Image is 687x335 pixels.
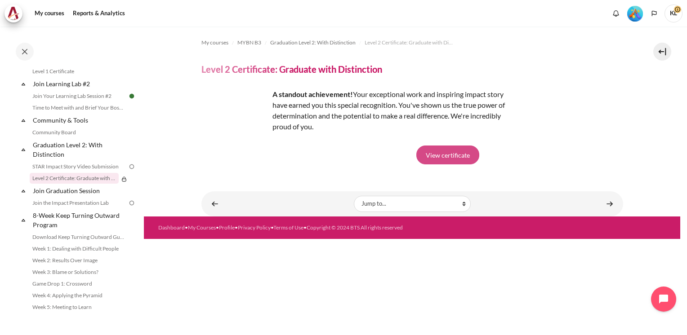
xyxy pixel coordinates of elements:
[365,39,455,47] span: Level 2 Certificate: Graduate with Distinction
[19,116,28,125] span: Collapse
[30,255,128,266] a: Week 2: Results Over Image
[128,199,136,207] img: To do
[201,63,382,75] h4: Level 2 Certificate: Graduate with Distinction
[31,4,67,22] a: My courses
[30,91,128,101] a: Join Your Learning Lab Session #2
[219,224,235,231] a: Profile
[30,267,128,278] a: Week 3: Blame or Solutions?
[144,26,680,216] section: Content
[30,278,128,289] a: Game Drop 1: Crossword
[128,92,136,100] img: Done
[30,161,128,172] a: STAR Impact Story Video Submission
[624,5,647,22] a: Level #5
[30,102,128,113] a: Time to Meet with and Brief Your Boss #2
[201,39,228,47] span: My courses
[30,290,128,301] a: Week 4: Applying the Pyramid
[601,195,619,212] a: Join the Impact Presentation Lab ►
[30,66,128,77] a: Level 1 Certificate
[30,243,128,254] a: Week 1: Dealing with Difficult People
[30,173,119,184] a: Level 2 Certificate: Graduate with Distinction
[270,39,356,47] span: Graduation Level 2: With Distinction
[627,5,643,22] div: Level #5
[31,139,128,160] a: Graduation Level 2: With Distinction
[4,4,27,22] a: Architeck Architeck
[158,224,185,231] a: Dashboard
[307,224,403,231] a: Copyright © 2024 BTS All rights reserved
[201,89,269,156] img: fxvh
[30,302,128,313] a: Week 5: Meeting to Learn
[647,7,661,20] button: Languages
[128,163,136,171] img: To do
[19,79,28,88] span: Collapse
[30,127,128,138] a: Community Board
[416,145,479,164] a: View certificate
[201,89,516,132] div: Your exceptional work and inspiring impact story have earned you this special recognition. You've...
[201,37,228,48] a: My courses
[30,232,128,242] a: Download Keep Turning Outward Guide
[19,216,28,225] span: Collapse
[665,4,683,22] a: User menu
[609,7,623,20] div: Show notification window with no new notifications
[31,209,128,231] a: 8-Week Keep Turning Outward Program
[31,78,128,90] a: Join Learning Lab #2
[237,37,261,48] a: MYBN B3
[206,195,224,212] a: ◄ STAR Impact Story Video Submission
[365,37,455,48] a: Level 2 Certificate: Graduate with Distinction
[238,224,271,231] a: Privacy Policy
[188,224,216,231] a: My Courses
[665,4,683,22] span: KL
[30,198,128,208] a: Join the Impact Presentation Lab
[31,114,128,126] a: Community & Tools
[31,185,128,197] a: Join Graduation Session
[627,6,643,22] img: Level #5
[7,7,20,20] img: Architeck
[270,37,356,48] a: Graduation Level 2: With Distinction
[19,186,28,195] span: Collapse
[272,90,353,98] strong: A standout achievement!
[201,35,623,50] nav: Navigation bar
[237,39,261,47] span: MYBN B3
[158,224,437,232] div: • • • • •
[273,224,303,231] a: Terms of Use
[19,145,28,154] span: Collapse
[70,4,128,22] a: Reports & Analytics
